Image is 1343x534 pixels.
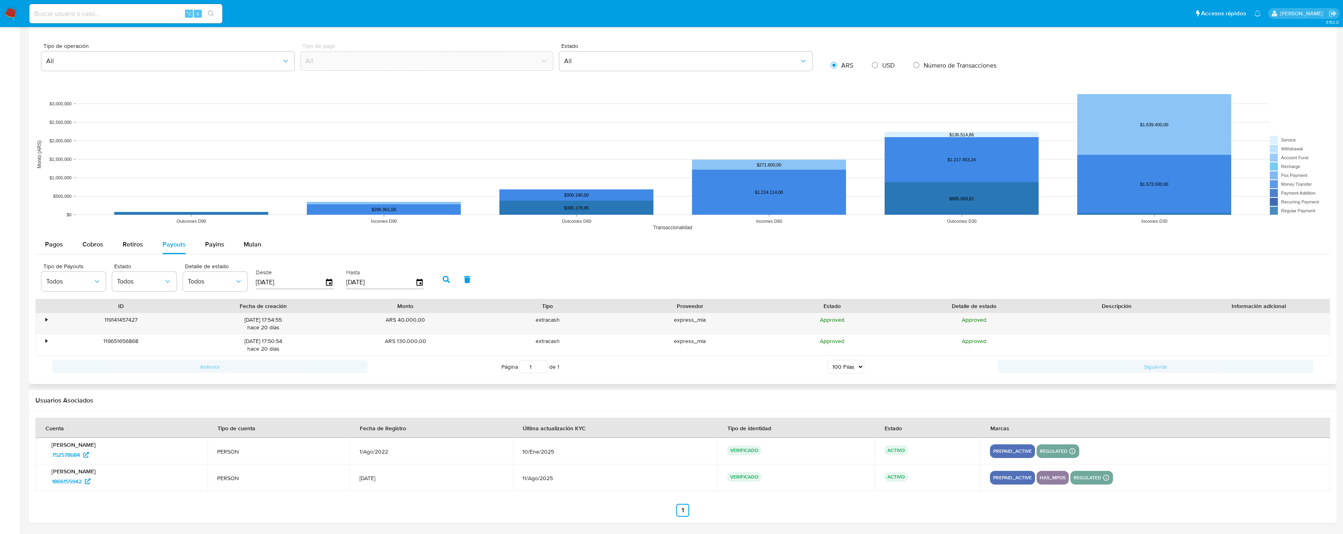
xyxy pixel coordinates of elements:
[1280,10,1326,17] p: federico.luaces@mercadolibre.com
[1201,9,1246,18] span: Accesos rápidos
[203,8,219,19] button: search-icon
[29,8,222,19] input: Buscar usuario o caso...
[35,396,1330,405] h2: Usuarios Asociados
[1254,10,1261,17] a: Notificaciones
[186,10,192,17] span: ⌥
[1326,19,1339,25] span: 3.152.0
[197,10,199,17] span: s
[1329,9,1337,18] a: Salir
